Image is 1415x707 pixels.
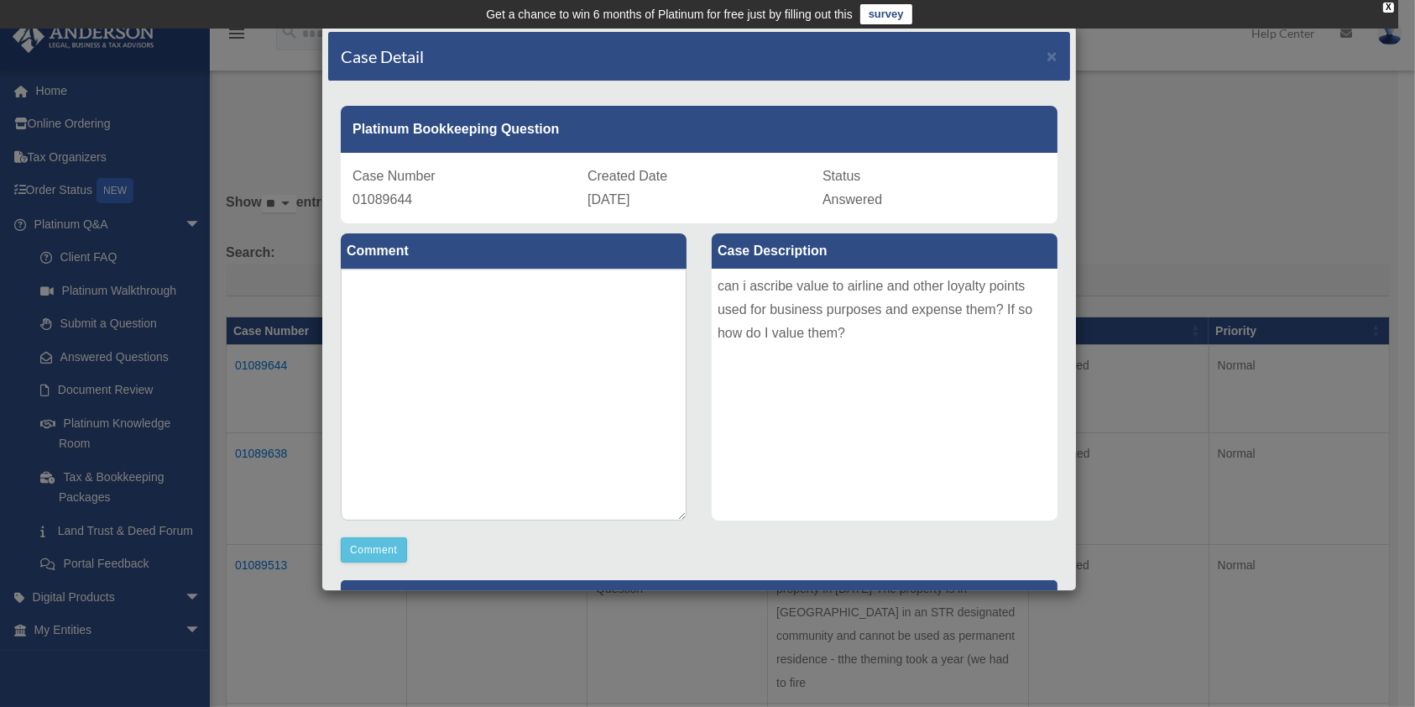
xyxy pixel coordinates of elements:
[341,45,424,68] h4: Case Detail
[587,169,667,183] span: Created Date
[341,106,1057,153] div: Platinum Bookkeeping Question
[1047,47,1057,65] button: Close
[341,537,407,563] button: Comment
[1383,3,1394,13] div: close
[341,233,687,269] label: Comment
[860,4,912,24] a: survey
[712,269,1057,521] div: can i ascribe value to airline and other loyalty points used for business purposes and expense th...
[341,580,1057,621] p: [PERSON_NAME] Advisors
[712,233,1057,269] label: Case Description
[1047,46,1057,65] span: ×
[352,192,412,207] span: 01089644
[486,4,853,24] div: Get a chance to win 6 months of Platinum for free just by filling out this
[587,192,629,207] span: [DATE]
[352,169,436,183] span: Case Number
[822,192,882,207] span: Answered
[822,169,860,183] span: Status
